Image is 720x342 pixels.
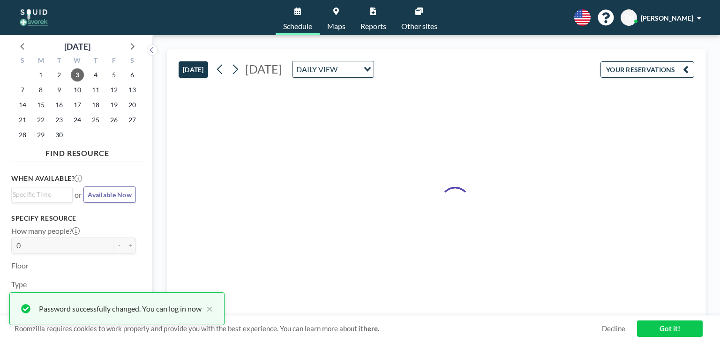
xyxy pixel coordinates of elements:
span: Saturday, September 13, 2025 [126,83,139,97]
h3: Specify resource [11,214,136,223]
span: Monday, September 15, 2025 [34,98,47,112]
span: Thursday, September 11, 2025 [89,83,102,97]
button: Available Now [83,186,136,203]
label: Type [11,280,27,289]
span: Wednesday, September 17, 2025 [71,98,84,112]
div: M [32,55,50,67]
input: Search for option [340,63,358,75]
span: Schedule [283,22,312,30]
span: Saturday, September 6, 2025 [126,68,139,82]
div: [DATE] [64,40,90,53]
span: Saturday, September 27, 2025 [126,113,139,126]
label: Floor [11,261,29,270]
span: Sunday, September 21, 2025 [16,113,29,126]
span: DAILY VIEW [294,63,339,75]
span: Other sites [401,22,437,30]
div: T [50,55,68,67]
span: Tuesday, September 16, 2025 [52,98,66,112]
span: Tuesday, September 9, 2025 [52,83,66,97]
span: Friday, September 19, 2025 [107,98,120,112]
input: Search for option [13,189,67,200]
span: [DATE] [245,62,282,76]
span: TH [624,14,633,22]
span: Tuesday, September 23, 2025 [52,113,66,126]
span: Saturday, September 20, 2025 [126,98,139,112]
button: - [113,238,125,253]
span: Tuesday, September 30, 2025 [52,128,66,141]
span: Maps [327,22,345,30]
span: or [75,190,82,200]
span: Wednesday, September 3, 2025 [71,68,84,82]
div: Search for option [292,61,374,77]
span: Monday, September 8, 2025 [34,83,47,97]
div: Password successfully changed. You can log in now [39,303,202,314]
a: Decline [602,324,625,333]
button: + [125,238,136,253]
span: Monday, September 29, 2025 [34,128,47,141]
span: Reports [360,22,386,30]
span: Sunday, September 14, 2025 [16,98,29,112]
button: YOUR RESERVATIONS [600,61,694,78]
label: How many people? [11,226,80,236]
span: Monday, September 22, 2025 [34,113,47,126]
a: here. [363,324,379,333]
span: Thursday, September 18, 2025 [89,98,102,112]
span: Tuesday, September 2, 2025 [52,68,66,82]
span: [PERSON_NAME] [641,14,693,22]
button: [DATE] [179,61,208,78]
span: Friday, September 5, 2025 [107,68,120,82]
div: F [105,55,123,67]
div: S [14,55,32,67]
div: S [123,55,141,67]
span: Friday, September 26, 2025 [107,113,120,126]
span: Available Now [88,191,132,199]
div: Search for option [12,187,72,201]
span: Thursday, September 4, 2025 [89,68,102,82]
span: Sunday, September 7, 2025 [16,83,29,97]
span: Sunday, September 28, 2025 [16,128,29,141]
div: W [68,55,87,67]
h4: FIND RESOURCE [11,145,143,158]
span: Wednesday, September 10, 2025 [71,83,84,97]
span: Friday, September 12, 2025 [107,83,120,97]
a: Got it! [637,320,703,337]
img: organization-logo [15,8,52,27]
div: T [86,55,105,67]
span: Roomzilla requires cookies to work properly and provide you with the best experience. You can lea... [15,324,602,333]
button: close [202,303,213,314]
span: Wednesday, September 24, 2025 [71,113,84,126]
span: Thursday, September 25, 2025 [89,113,102,126]
span: Monday, September 1, 2025 [34,68,47,82]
